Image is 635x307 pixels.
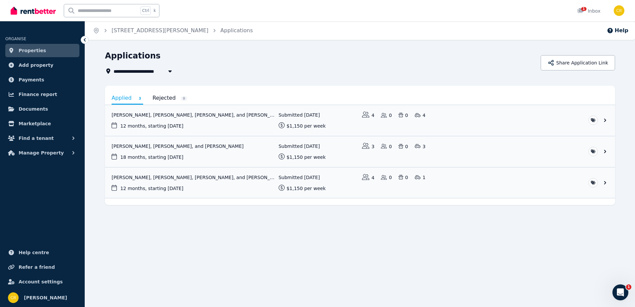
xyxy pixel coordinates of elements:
a: Properties [5,44,79,57]
a: Add property [5,58,79,72]
span: Account settings [19,278,63,286]
a: Documents [5,102,79,116]
button: Find a tenant [5,132,79,145]
iframe: Intercom live chat [612,284,628,300]
span: Help centre [19,249,49,256]
a: Refer a friend [5,260,79,274]
a: [STREET_ADDRESS][PERSON_NAME] [112,27,209,34]
span: Find a tenant [19,134,54,142]
span: 1 [626,284,631,290]
span: k [153,8,156,13]
span: Manage Property [19,149,64,157]
a: Applications [221,27,253,34]
div: Inbox [577,8,600,14]
span: Payments [19,76,44,84]
span: Finance report [19,90,57,98]
button: Help [607,27,628,35]
img: Charles Russell-Smith [8,292,19,303]
a: View application: Aaron Myler, Jake Mortimer, and Niall Curley [105,136,615,167]
button: Share Application Link [541,55,615,70]
a: Finance report [5,88,79,101]
span: 0 [181,96,187,101]
nav: Breadcrumb [85,21,261,40]
span: Documents [19,105,48,113]
span: [PERSON_NAME] [24,294,67,302]
span: 1 [581,7,587,11]
a: Help centre [5,246,79,259]
a: Payments [5,73,79,86]
span: Refer a friend [19,263,55,271]
h1: Applications [105,51,160,61]
span: ORGANISE [5,37,26,41]
a: Account settings [5,275,79,288]
a: Marketplace [5,117,79,130]
img: RentBetter [11,6,56,16]
a: View application: Beverly Mitchell, Lorna Ahern, Steven Kenny, and Gavin Tarrant White [105,167,615,198]
a: Applied [112,92,143,105]
span: Properties [19,47,46,54]
img: Charles Russell-Smith [614,5,624,16]
a: View application: Jade McNeil, Shara Anderson, Amelia Quinlan, and Michelle Crothers [105,105,615,136]
span: Marketplace [19,120,51,128]
span: 3 [136,96,143,101]
a: Rejected [152,92,187,104]
span: Add property [19,61,53,69]
button: Manage Property [5,146,79,159]
span: Ctrl [140,6,151,15]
